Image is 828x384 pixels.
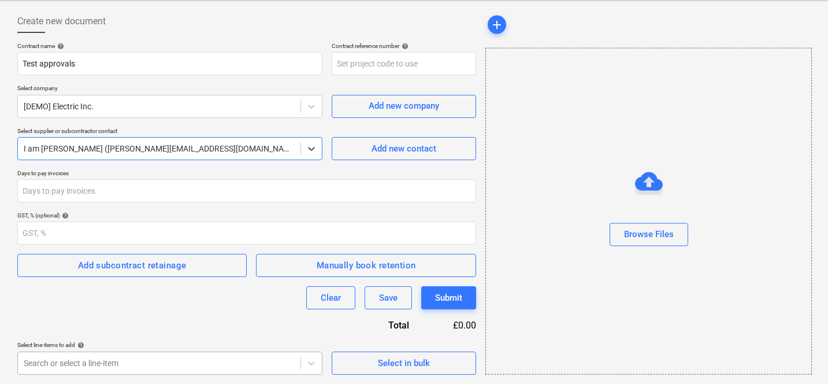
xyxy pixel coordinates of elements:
button: Browse Files [610,223,688,246]
button: Submit [421,286,476,309]
span: Create new document [17,14,106,28]
button: Add new company [332,95,476,118]
input: Document name [17,52,322,75]
div: Clear [321,290,341,305]
div: Add new company [369,98,439,113]
span: help [75,342,84,349]
div: Select line-items to add [17,341,322,349]
span: help [399,43,409,50]
div: Browse Files [624,227,674,242]
button: Manually book retention [256,254,476,277]
div: Save [379,290,398,305]
div: £0.00 [428,319,476,332]
div: GST, % (optional) [17,212,476,219]
div: Add new contact [372,141,436,156]
button: Select in bulk [332,352,476,375]
p: Select supplier or subcontractor contact [17,127,322,137]
span: help [55,43,64,50]
div: Add subcontract retainage [78,258,187,273]
div: Contract reference number [332,42,476,50]
div: Manually book retention [317,258,416,273]
div: Contract name [17,42,322,50]
div: Browse Files [485,48,812,375]
span: add [490,18,504,32]
button: Save [365,286,412,309]
input: Days to pay invoices [17,179,476,202]
p: Select company [17,84,322,94]
button: Add new contact [332,137,476,160]
div: Total [326,319,428,332]
input: Set project code to use [332,52,476,75]
div: Select in bulk [378,356,430,371]
span: help [60,212,69,219]
button: Clear [306,286,355,309]
button: Add subcontract retainage [17,254,247,277]
input: GST, % [17,221,476,245]
iframe: Chat Widget [770,328,828,384]
div: Submit [435,290,462,305]
p: Days to pay invoices [17,169,476,179]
